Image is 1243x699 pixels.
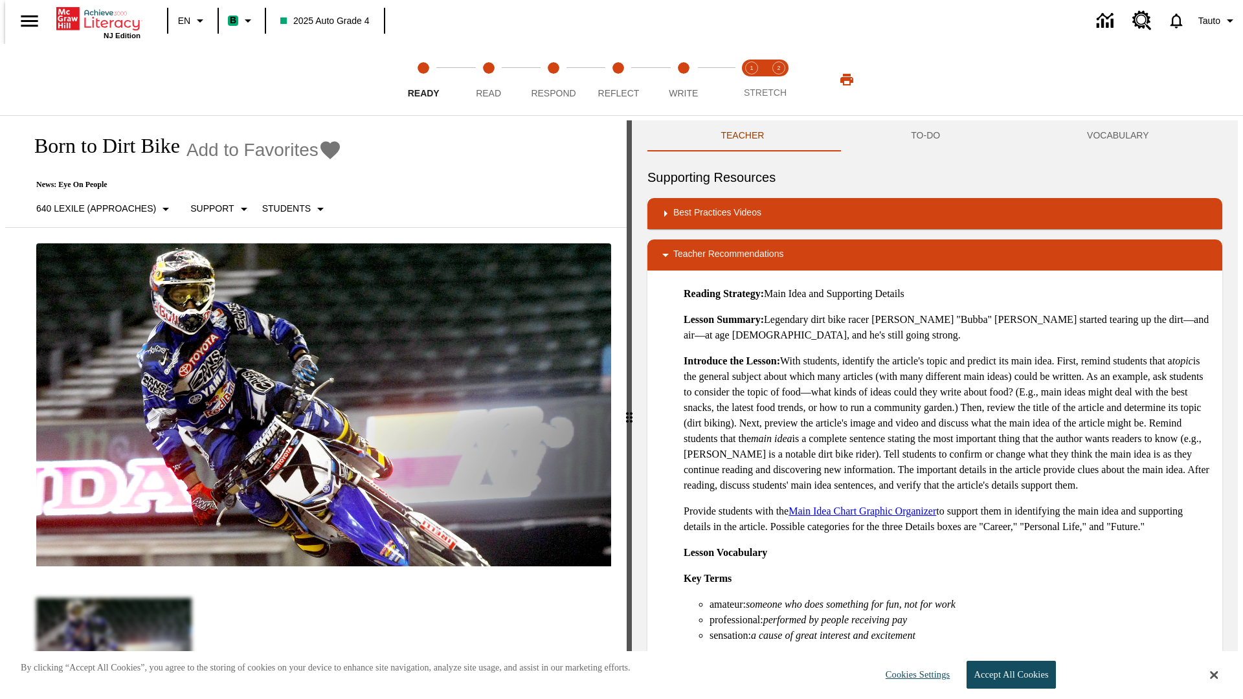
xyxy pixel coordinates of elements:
[669,88,698,98] span: Write
[257,197,333,221] button: Select Student
[789,505,936,516] a: Main Idea Chart Graphic Organizer
[751,630,915,641] em: a cause of great interest and excitement
[36,243,611,567] img: Motocross racer James Stewart flies through the air on his dirt bike.
[280,14,370,28] span: 2025 Auto Grade 4
[684,355,780,366] strong: Introduce the Lesson:
[673,206,761,221] p: Best Practices Videos
[1125,3,1159,38] a: Resource Center, Will open in new tab
[185,197,256,221] button: Scaffolds, Support
[223,9,261,32] button: Boost Class color is mint green. Change class color
[760,44,798,115] button: Stretch Respond step 2 of 2
[178,14,190,28] span: EN
[684,573,732,584] strong: Key Terms
[710,612,1212,628] li: professional:
[874,661,955,688] button: Cookies Settings
[647,120,1222,151] div: Instructional Panel Tabs
[684,314,764,325] strong: Lesson Summary:
[684,312,1212,343] p: Legendary dirt bike racer [PERSON_NAME] "Bubba" [PERSON_NAME] started tearing up the dirt—and air...
[684,286,1212,302] p: Main Idea and Supporting Details
[647,239,1222,271] div: Teacher Recommendations
[36,202,156,216] p: 640 Lexile (Approaches)
[598,88,640,98] span: Reflect
[581,44,656,115] button: Reflect step 4 of 5
[744,87,787,98] span: STRETCH
[646,44,721,115] button: Write step 5 of 5
[751,433,792,444] em: main idea
[386,44,461,115] button: Ready step 1 of 5
[21,661,631,674] p: By clicking “Accept All Cookies”, you agree to the storing of cookies on your device to enhance s...
[10,2,49,40] button: Open side menu
[1210,669,1218,681] button: Close
[516,44,591,115] button: Respond step 3 of 5
[627,120,632,699] div: Press Enter or Spacebar and then press right and left arrow keys to move the slider
[1159,4,1193,38] a: Notifications
[1193,9,1243,32] button: Profile/Settings
[777,65,780,71] text: 2
[673,247,783,263] p: Teacher Recommendations
[684,547,767,558] strong: Lesson Vocabulary
[104,32,140,39] span: NJ Edition
[746,599,956,610] em: someone who does something for fun, not for work
[230,12,236,28] span: B
[21,134,180,158] h1: Born to Dirt Bike
[763,614,907,625] em: performed by people receiving pay
[1014,120,1222,151] button: VOCABULARY
[826,68,868,91] button: Print
[451,44,526,115] button: Read step 2 of 5
[647,167,1222,188] h6: Supporting Resources
[1172,355,1193,366] em: topic
[31,197,179,221] button: Select Lexile, 640 Lexile (Approaches)
[186,140,319,161] span: Add to Favorites
[56,5,140,39] div: Home
[186,139,342,161] button: Add to Favorites - Born to Dirt Bike
[531,88,576,98] span: Respond
[408,88,440,98] span: Ready
[21,180,342,190] p: News: Eye On People
[838,120,1014,151] button: TO-DO
[632,120,1238,699] div: activity
[647,198,1222,229] div: Best Practices Videos
[710,628,1212,643] li: sensation:
[262,202,311,216] p: Students
[750,65,753,71] text: 1
[476,88,501,98] span: Read
[647,120,838,151] button: Teacher
[1198,14,1220,28] span: Tauto
[967,661,1055,689] button: Accept All Cookies
[733,44,770,115] button: Stretch Read step 1 of 2
[684,353,1212,493] p: With students, identify the article's topic and predict its main idea. First, remind students tha...
[5,120,627,693] div: reading
[684,288,764,299] strong: Reading Strategy:
[710,597,1212,612] li: amateur:
[172,9,214,32] button: Language: EN, Select a language
[190,202,234,216] p: Support
[684,504,1212,535] p: Provide students with the to support them in identifying the main idea and supporting details in ...
[1089,3,1125,39] a: Data Center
